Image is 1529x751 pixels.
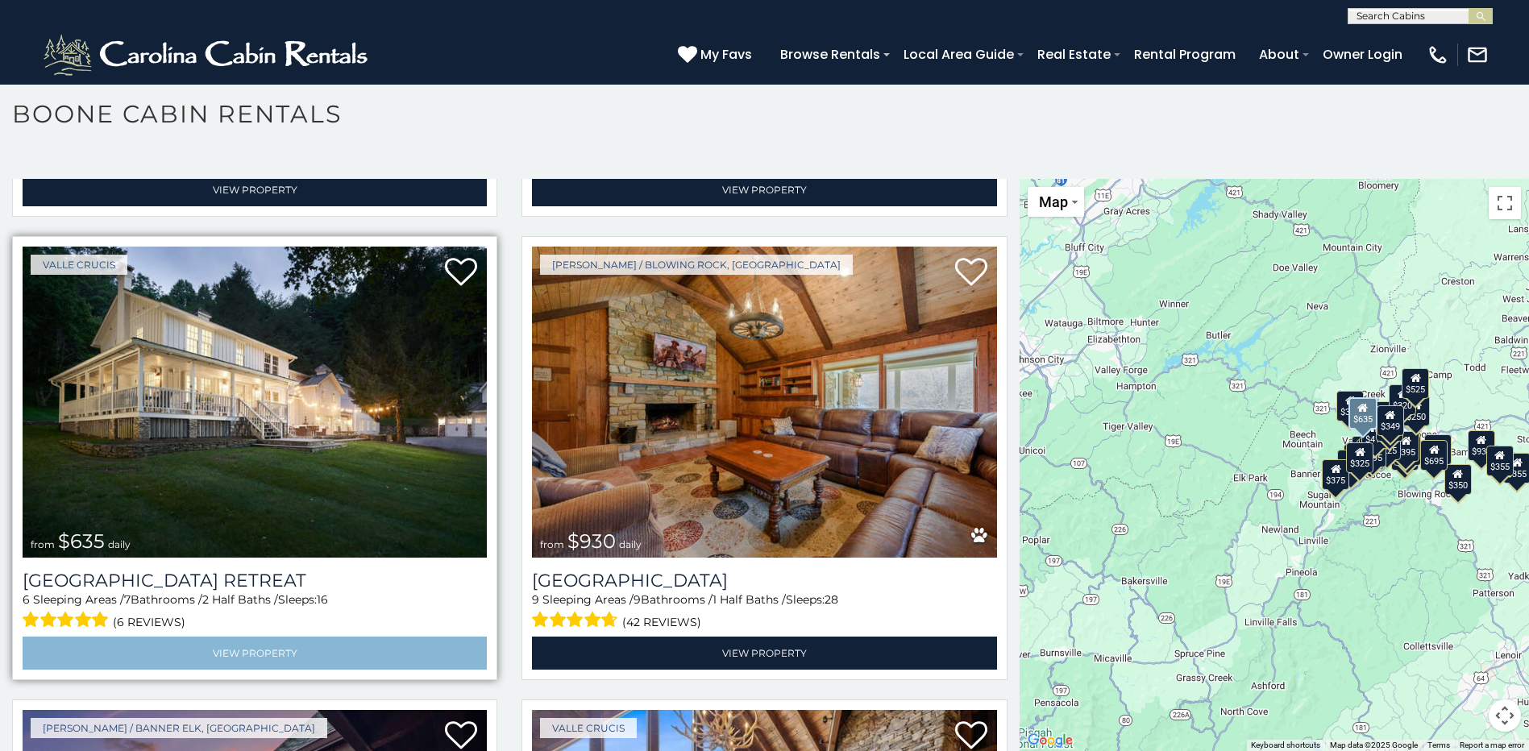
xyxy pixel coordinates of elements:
div: $375 [1322,459,1349,490]
span: 9 [634,592,641,607]
div: $930 [1468,430,1495,461]
h3: Valley Farmhouse Retreat [23,570,487,591]
a: View Property [532,173,996,206]
a: View Property [532,637,996,670]
a: Terms [1427,741,1450,749]
span: 2 Half Baths / [202,592,278,607]
span: 7 [124,592,131,607]
div: $380 [1424,434,1452,465]
a: Add to favorites [445,256,477,290]
a: View Property [23,173,487,206]
div: $395 [1392,431,1419,462]
span: daily [108,538,131,550]
button: Map camera controls [1489,699,1521,732]
button: Keyboard shortcuts [1251,740,1320,751]
div: Sleeping Areas / Bathrooms / Sleeps: [532,591,996,633]
span: $635 [58,529,105,553]
div: $525 [1402,368,1429,399]
a: Local Area Guide [895,40,1022,68]
div: $250 [1402,396,1430,426]
a: Rental Program [1126,40,1244,68]
img: Valley Farmhouse Retreat [23,247,487,558]
a: [GEOGRAPHIC_DATA] Retreat [23,570,487,591]
a: View Property [23,637,487,670]
a: Valley Farmhouse Retreat from $635 daily [23,247,487,558]
h3: Appalachian Mountain Lodge [532,570,996,591]
a: Real Estate [1029,40,1119,68]
a: Browse Rentals [772,40,888,68]
div: $320 [1389,384,1416,415]
span: (42 reviews) [622,612,701,633]
div: $349 [1377,405,1404,436]
a: Valle Crucis [31,255,127,275]
div: $325 [1346,442,1373,473]
div: $695 [1420,440,1448,471]
div: $395 [1359,437,1386,467]
a: Open this area in Google Maps (opens a new window) [1024,730,1077,751]
span: Map data ©2025 Google [1330,741,1418,749]
span: (6 reviews) [113,612,185,633]
div: $355 [1486,446,1514,476]
span: $930 [567,529,616,553]
a: Appalachian Mountain Lodge from $930 daily [532,247,996,558]
div: $350 [1444,464,1472,495]
div: Sleeping Areas / Bathrooms / Sleeps: [23,591,487,633]
span: 1 Half Baths / [713,592,786,607]
a: My Favs [678,44,756,65]
span: 16 [317,592,328,607]
span: from [31,538,55,550]
div: $305 [1336,391,1364,421]
img: mail-regular-white.png [1466,44,1489,66]
img: phone-regular-white.png [1427,44,1449,66]
a: Add to favorites [955,256,987,290]
span: from [540,538,564,550]
button: Change map style [1028,187,1084,217]
div: $410 [1361,418,1389,449]
span: daily [619,538,642,550]
span: 28 [825,592,838,607]
a: Valle Crucis [540,718,637,738]
a: [PERSON_NAME] / Blowing Rock, [GEOGRAPHIC_DATA] [540,255,853,275]
span: 6 [23,592,30,607]
img: White-1-2.png [40,31,375,79]
a: Report a map error [1460,741,1524,749]
div: $565 [1373,401,1400,432]
a: [GEOGRAPHIC_DATA] [532,570,996,591]
img: Google [1024,730,1077,751]
a: [PERSON_NAME] / Banner Elk, [GEOGRAPHIC_DATA] [31,718,327,738]
img: Appalachian Mountain Lodge [532,247,996,558]
span: 9 [532,592,539,607]
a: About [1251,40,1307,68]
a: Owner Login [1315,40,1411,68]
span: My Favs [700,44,752,64]
button: Toggle fullscreen view [1489,187,1521,219]
span: Map [1039,193,1068,210]
div: $635 [1348,397,1377,429]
